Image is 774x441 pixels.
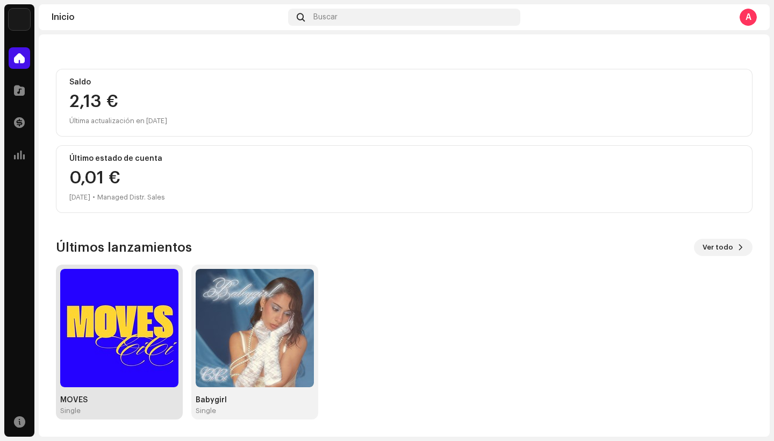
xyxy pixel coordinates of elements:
div: Último estado de cuenta [69,154,739,163]
div: Última actualización en [DATE] [69,115,739,127]
re-o-card-value: Último estado de cuenta [56,145,752,213]
div: • [92,191,95,204]
img: 297a105e-aa6c-4183-9ff4-27133c00f2e2 [9,9,30,30]
div: MOVES [60,396,178,404]
div: Babygirl [196,396,314,404]
div: [DATE] [69,191,90,204]
re-o-card-value: Saldo [56,69,752,137]
h3: Últimos lanzamientos [56,239,192,256]
span: Ver todo [703,237,733,258]
img: b911d3f3-d64b-4c5c-b6b3-3d0925851d22 [60,269,178,387]
div: Saldo [69,78,739,87]
div: Inicio [52,13,284,22]
button: Ver todo [694,239,752,256]
img: 3204b235-2b59-4e8b-b3b7-9381f4744132 [196,269,314,387]
div: Single [196,407,216,415]
div: A [740,9,757,26]
div: Single [60,407,81,415]
div: Managed Distr. Sales [97,191,165,204]
span: Buscar [313,13,338,22]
